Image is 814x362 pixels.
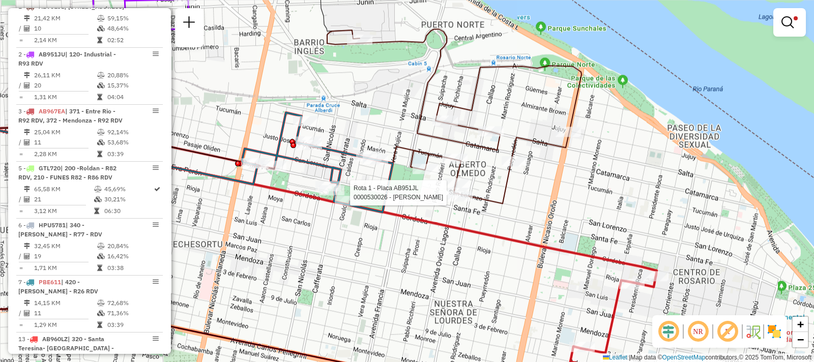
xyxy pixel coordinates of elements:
a: Nova sessão e pesquisa [179,12,199,35]
i: Total de Atividades [24,25,30,32]
i: Tempo total em rota [97,94,102,100]
span: + [797,318,804,330]
span: Ocultar NR [686,319,710,344]
i: Distância Total [24,72,30,78]
a: Zoom in [793,317,808,332]
i: Total de Atividades [24,196,30,202]
i: % de utilização do peso [97,15,105,21]
td: 04:04 [107,92,158,102]
td: / [18,23,23,34]
i: Distância Total [24,243,30,249]
td: 10 [34,23,97,34]
em: Opções [153,51,159,57]
i: Tempo total em rota [94,208,99,214]
i: Total de Atividades [24,82,30,88]
td: 53,68% [107,137,158,147]
td: = [18,35,23,45]
i: Total de Atividades [24,139,30,145]
td: 72,68% [107,298,158,308]
i: Distância Total [24,129,30,135]
td: 11 [34,137,97,147]
td: 2,28 KM [34,149,97,159]
td: 1,29 KM [34,320,97,330]
i: % de utilização do peso [97,243,105,249]
td: 59,15% [107,13,158,23]
td: 20,84% [107,241,158,251]
td: 2,14 KM [34,35,97,45]
td: 14,15 KM [34,298,97,308]
td: = [18,320,23,330]
td: 03:38 [107,263,158,273]
td: 20 [34,80,97,90]
td: = [18,149,23,159]
td: 1,71 KM [34,263,97,273]
a: Exibir filtros [777,12,802,33]
span: | 340 - [PERSON_NAME] - R77 - RDV [18,221,102,238]
img: Fluxo de ruas [745,323,761,340]
em: Opções [153,279,159,285]
td: 03:39 [107,149,158,159]
i: Tempo total em rota [97,322,102,328]
td: / [18,251,23,261]
i: % de utilização da cubagem [97,139,105,145]
td: 21 [34,194,94,204]
td: / [18,80,23,90]
i: % de utilização da cubagem [94,196,102,202]
i: Rota otimizada [154,186,160,192]
td: / [18,137,23,147]
td: 48,64% [107,23,158,34]
span: HPU5781 [39,221,66,229]
td: 11 [34,308,97,318]
span: | 371 - Entre Rio - R92 RDV, 372 - Mendonza - R92 RDV [18,107,123,124]
i: Total de Atividades [24,253,30,259]
td: / [18,194,23,204]
td: 32,45 KM [34,241,97,251]
td: 02:52 [107,35,158,45]
i: Distância Total [24,186,30,192]
span: 6 - [18,221,102,238]
span: PBE611 [39,278,61,286]
i: Total de Atividades [24,310,30,316]
td: 25,04 KM [34,127,97,137]
i: % de utilização da cubagem [97,25,105,32]
i: % de utilização da cubagem [97,310,105,316]
td: 3,12 KM [34,206,94,216]
span: 5 - [18,164,117,181]
td: 26,11 KM [34,70,97,80]
td: 1,31 KM [34,92,97,102]
a: OpenStreetMap [662,354,706,361]
span: | [629,354,630,361]
span: 3 - [18,107,123,124]
span: 2 - [18,50,116,67]
span: GTL720 [39,164,61,172]
i: % de utilização da cubagem [97,253,105,259]
a: Leaflet [603,354,627,361]
i: Distância Total [24,300,30,306]
span: | 200 -Roldan - R82 RDV, 210 - FUNES R82 - R86 RDV [18,164,117,181]
em: Opções [153,165,159,171]
td: 19 [34,251,97,261]
span: | 120- Industrial - R93 RDV [18,50,116,67]
td: = [18,92,23,102]
td: 21,42 KM [34,13,97,23]
td: 03:39 [107,320,158,330]
img: Exibir/Ocultar setores [766,323,782,340]
td: 15,37% [107,80,158,90]
td: 30,21% [104,194,153,204]
i: % de utilização do peso [97,72,105,78]
td: 65,58 KM [34,184,94,194]
span: AB960LZ [42,335,68,343]
td: 20,88% [107,70,158,80]
span: Filtro Ativo [794,16,798,20]
i: % de utilização do peso [94,186,102,192]
a: Zoom out [793,332,808,347]
td: 16,42% [107,251,158,261]
em: Opções [153,336,159,342]
td: = [18,206,23,216]
span: AB951JU [39,50,65,58]
i: % de utilização do peso [97,300,105,306]
span: AB967EA [39,107,65,115]
span: | 420 - [PERSON_NAME] - R26 RDV [18,278,98,295]
span: | [STREET_ADDRESS] [64,3,124,10]
div: Map data © contributors,© 2025 TomTom, Microsoft [600,353,814,362]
